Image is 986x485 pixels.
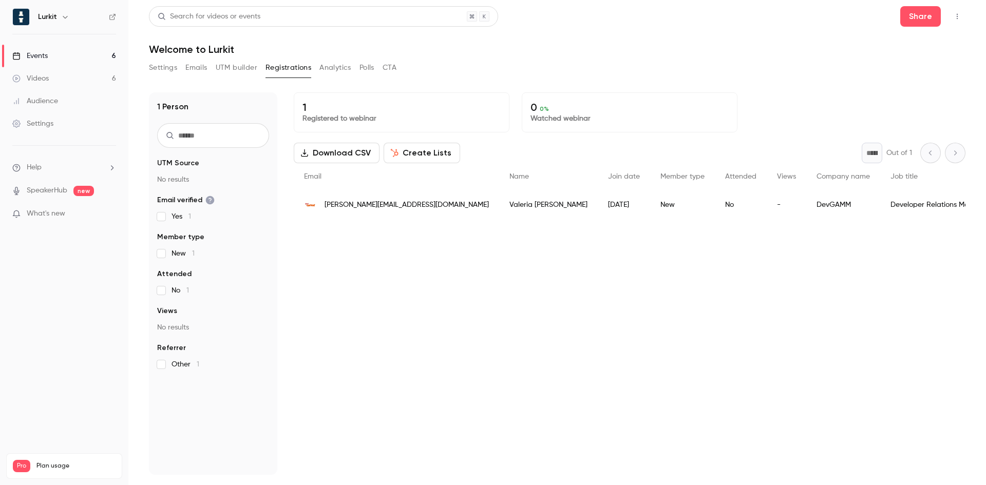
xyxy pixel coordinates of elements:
[900,6,941,27] button: Share
[157,322,269,333] p: No results
[319,60,351,76] button: Analytics
[530,113,729,124] p: Watched webinar
[216,60,257,76] button: UTM builder
[27,208,65,219] span: What's new
[608,173,640,180] span: Join date
[12,119,53,129] div: Settings
[266,60,311,76] button: Registrations
[192,250,195,257] span: 1
[540,105,549,112] span: 0 %
[197,361,199,368] span: 1
[149,43,965,55] h1: Welcome to Lurkit
[359,60,374,76] button: Polls
[304,199,316,211] img: devgamm.com
[806,190,880,219] div: DevGAMM
[13,9,29,25] img: Lurkit
[530,101,729,113] p: 0
[302,113,501,124] p: Registered to webinar
[36,462,116,470] span: Plan usage
[384,143,460,163] button: Create Lists
[38,12,57,22] h6: Lurkit
[157,174,269,185] p: No results
[157,306,177,316] span: Views
[157,101,188,113] h1: 1 Person
[13,460,30,472] span: Pro
[499,190,598,219] div: Valeria [PERSON_NAME]
[157,343,186,353] span: Referrer
[27,185,67,196] a: SpeakerHub
[157,158,269,370] section: facet-groups
[12,96,58,106] div: Audience
[172,248,195,259] span: New
[157,158,199,168] span: UTM Source
[817,173,870,180] span: Company name
[157,269,192,279] span: Attended
[304,173,321,180] span: Email
[725,173,756,180] span: Attended
[188,213,191,220] span: 1
[73,186,94,196] span: new
[158,11,260,22] div: Search for videos or events
[383,60,396,76] button: CTA
[12,73,49,84] div: Videos
[12,51,48,61] div: Events
[890,173,918,180] span: Job title
[104,209,116,219] iframe: Noticeable Trigger
[27,162,42,173] span: Help
[325,200,489,210] span: [PERSON_NAME][EMAIL_ADDRESS][DOMAIN_NAME]
[886,148,912,158] p: Out of 1
[294,143,380,163] button: Download CSV
[777,173,796,180] span: Views
[149,60,177,76] button: Settings
[157,232,204,242] span: Member type
[172,285,189,296] span: No
[302,101,501,113] p: 1
[172,359,199,370] span: Other
[715,190,767,219] div: No
[767,190,806,219] div: -
[186,287,189,294] span: 1
[650,190,715,219] div: New
[185,60,207,76] button: Emails
[509,173,529,180] span: Name
[172,211,191,222] span: Yes
[660,173,705,180] span: Member type
[12,162,116,173] li: help-dropdown-opener
[157,195,215,205] span: Email verified
[598,190,650,219] div: [DATE]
